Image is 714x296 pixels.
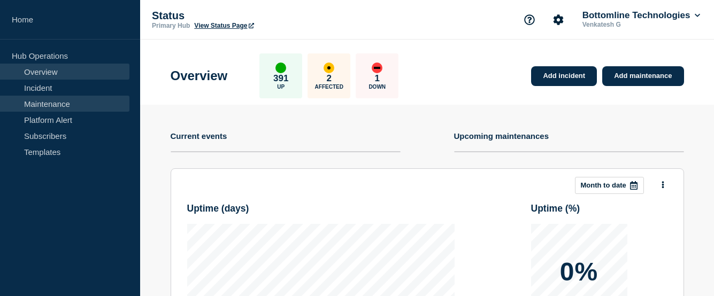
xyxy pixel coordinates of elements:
p: 2 [327,73,332,84]
p: 0% [560,259,598,285]
div: up [275,63,286,73]
button: Bottomline Technologies [580,10,702,21]
button: Support [518,9,541,31]
a: Add maintenance [602,66,684,86]
a: Add incident [531,66,597,86]
button: Account settings [547,9,570,31]
h4: Upcoming maintenances [454,131,549,141]
h3: Uptime ( % ) [531,203,580,214]
a: View Status Page [194,22,254,29]
p: Month to date [581,181,626,189]
h4: Current events [171,131,227,141]
div: affected [324,63,334,73]
p: Up [277,84,285,90]
p: Status [152,10,366,22]
p: Venkatesh G [580,21,692,28]
p: 1 [375,73,380,84]
button: Month to date [575,177,644,194]
p: 391 [273,73,288,84]
div: down [372,63,382,73]
h1: Overview [171,68,228,83]
p: Affected [315,84,343,90]
h3: Uptime ( days ) [187,203,249,214]
p: Primary Hub [152,22,190,29]
p: Down [368,84,386,90]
